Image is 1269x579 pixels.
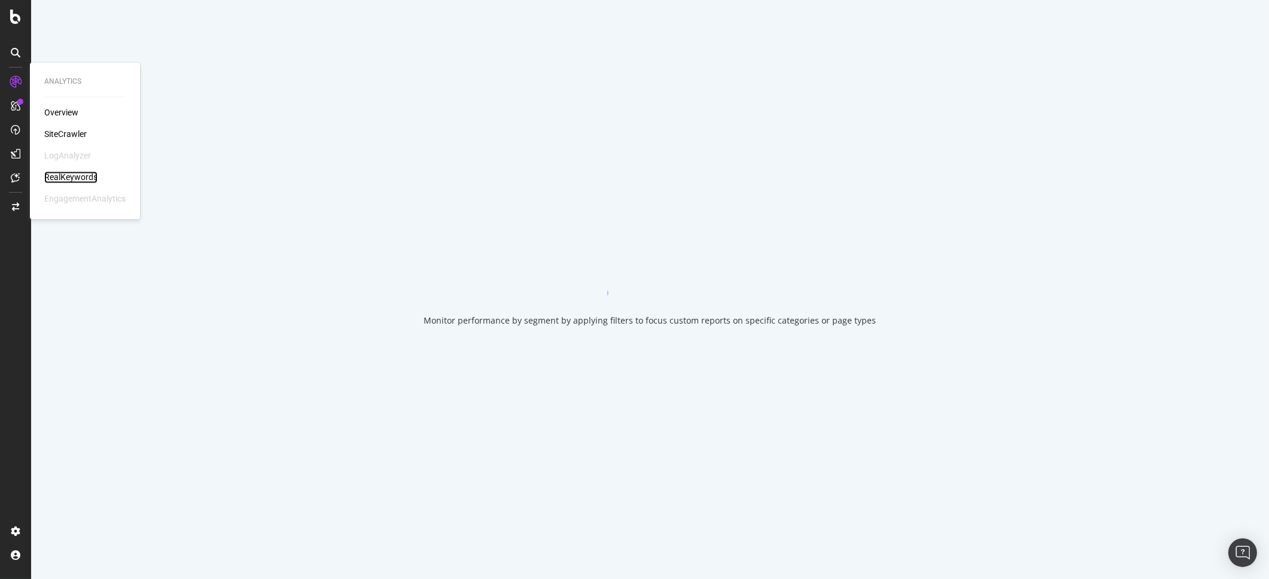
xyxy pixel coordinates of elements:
a: RealKeywords [44,172,98,184]
div: EngagementAnalytics [44,193,126,205]
div: animation [607,252,693,295]
div: Monitor performance by segment by applying filters to focus custom reports on specific categories... [424,315,877,327]
div: Analytics [44,77,126,87]
a: SiteCrawler [44,129,87,141]
div: LogAnalyzer [44,150,91,162]
div: Open Intercom Messenger [1228,538,1257,567]
a: Overview [44,107,78,119]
